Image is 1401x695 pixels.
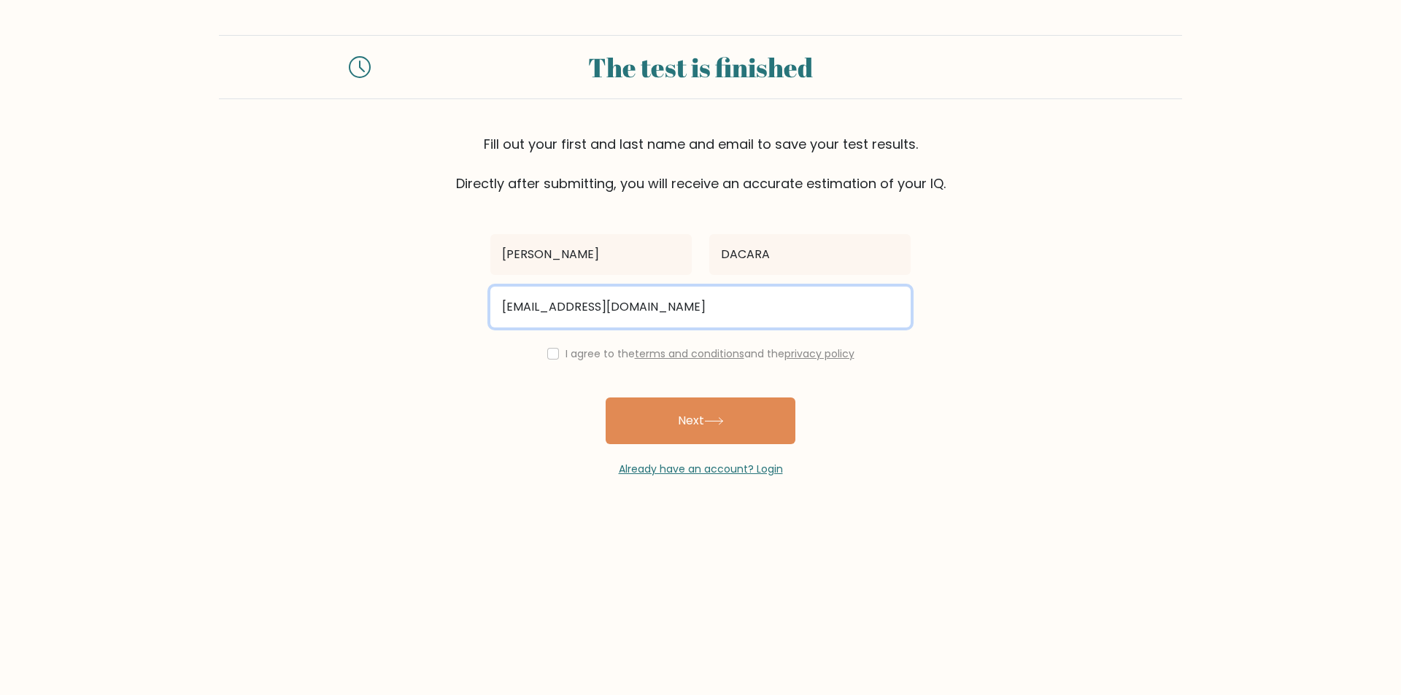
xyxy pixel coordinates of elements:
a: Already have an account? Login [619,462,783,476]
input: First name [490,234,692,275]
button: Next [606,397,795,444]
a: privacy policy [784,346,854,361]
input: Email [490,287,911,327]
div: Fill out your first and last name and email to save your test results. Directly after submitting,... [219,134,1182,193]
div: The test is finished [388,47,1013,87]
a: terms and conditions [635,346,744,361]
input: Last name [709,234,911,275]
label: I agree to the and the [566,346,854,361]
